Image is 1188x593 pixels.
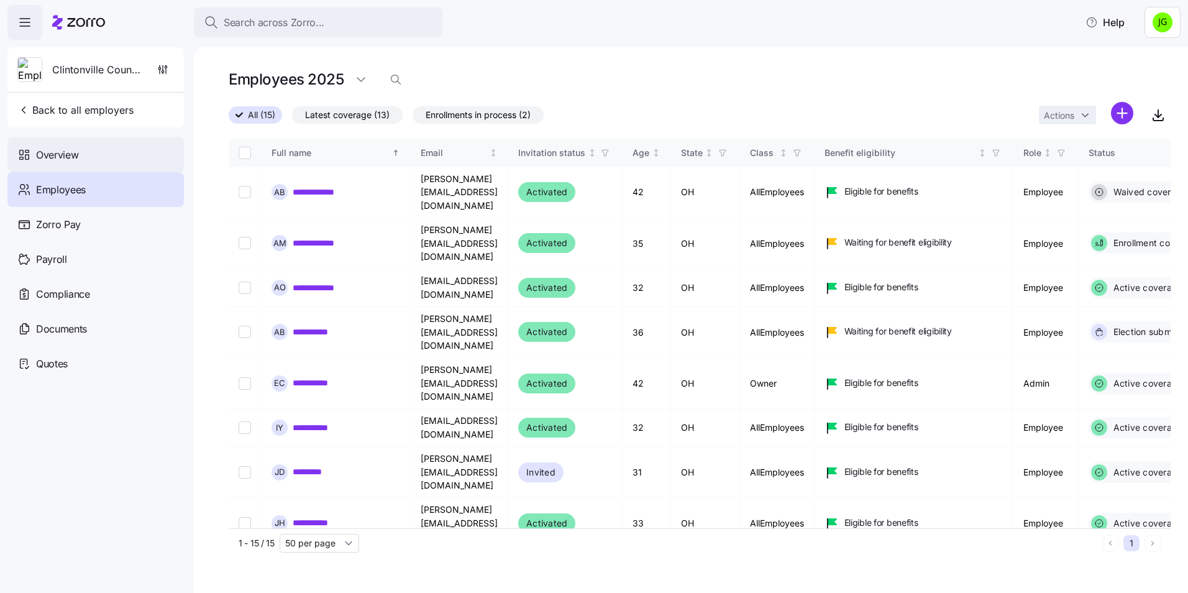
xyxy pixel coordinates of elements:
div: Sorted ascending [391,149,400,157]
td: [PERSON_NAME][EMAIL_ADDRESS][DOMAIN_NAME] [411,218,508,269]
span: Enrollments in process (2) [426,107,531,123]
span: Payroll [36,252,67,267]
div: Age [633,146,649,160]
a: Documents [7,311,184,346]
div: Invitation status [518,146,585,160]
td: 35 [623,218,671,269]
div: Not sorted [705,149,713,157]
input: Select record 6 [239,421,251,434]
div: Role [1023,146,1041,160]
span: Search across Zorro... [224,15,324,30]
span: Waiting for benefit eligibility [844,325,952,338]
span: I Y [276,424,283,432]
span: Waiting for benefit eligibility [844,236,952,249]
span: E C [274,379,285,387]
div: Class [750,146,777,160]
td: 42 [623,358,671,409]
td: Admin [1013,358,1079,409]
div: Not sorted [1043,149,1052,157]
span: Quotes [36,356,68,372]
td: OH [671,358,740,409]
th: Benefit eligibilityNot sorted [815,139,1013,167]
td: 31 [623,447,671,498]
span: Active coverage [1110,466,1183,479]
div: Benefit eligibility [825,146,976,160]
td: AllEmployees [740,269,815,307]
input: Select record 3 [239,282,251,294]
span: Back to all employers [17,103,134,117]
td: Employee [1013,167,1079,218]
span: Help [1085,15,1125,30]
span: Activated [526,420,567,435]
td: [PERSON_NAME][EMAIL_ADDRESS][DOMAIN_NAME] [411,358,508,409]
span: Activated [526,236,567,251]
td: Employee [1013,498,1079,549]
div: Status [1089,146,1181,160]
span: Activated [526,185,567,200]
a: Quotes [7,346,184,381]
input: Select record 5 [239,377,251,390]
img: Employer logo [18,58,42,83]
span: J D [275,468,285,476]
span: Eligible for benefits [844,185,918,198]
button: 1 [1123,535,1140,551]
div: Not sorted [588,149,596,157]
button: Search across Zorro... [194,7,442,37]
span: A B [274,188,285,196]
td: 36 [623,307,671,358]
span: Eligible for benefits [844,281,918,293]
td: OH [671,167,740,218]
td: 32 [623,269,671,307]
input: Select record 1 [239,186,251,198]
th: ClassNot sorted [740,139,815,167]
span: Actions [1044,111,1074,120]
td: OH [671,307,740,358]
td: AllEmployees [740,218,815,269]
div: Full name [272,146,390,160]
span: J H [275,519,285,527]
td: Employee [1013,269,1079,307]
input: Select record 8 [239,517,251,530]
td: [PERSON_NAME][EMAIL_ADDRESS][DOMAIN_NAME] [411,447,508,498]
span: A B [274,328,285,336]
td: OH [671,218,740,269]
span: Eligible for benefits [844,517,918,529]
span: All (15) [248,107,275,123]
span: Activated [526,376,567,391]
td: Employee [1013,307,1079,358]
input: Select record 4 [239,326,251,338]
td: AllEmployees [740,307,815,358]
div: Email [421,146,487,160]
span: Activated [526,516,567,531]
span: Eligible for benefits [844,466,918,478]
td: AllEmployees [740,447,815,498]
div: Not sorted [652,149,660,157]
a: Overview [7,137,184,172]
td: OH [671,409,740,447]
td: OH [671,498,740,549]
span: Clintonville Counseling and Wellness [52,62,142,78]
td: 33 [623,498,671,549]
td: OH [671,447,740,498]
span: Zorro Pay [36,217,81,232]
td: OH [671,269,740,307]
th: StateNot sorted [671,139,740,167]
td: [PERSON_NAME][EMAIL_ADDRESS][DOMAIN_NAME] [411,307,508,358]
td: Employee [1013,218,1079,269]
button: Next page [1145,535,1161,551]
th: RoleNot sorted [1013,139,1079,167]
div: Not sorted [779,149,788,157]
td: [PERSON_NAME][EMAIL_ADDRESS][DOMAIN_NAME] [411,167,508,218]
td: AllEmployees [740,167,815,218]
span: A O [274,283,286,292]
span: Waived coverage [1110,186,1187,198]
button: Help [1076,10,1135,35]
span: Active coverage [1110,282,1183,294]
td: [PERSON_NAME][EMAIL_ADDRESS][DOMAIN_NAME] [411,498,508,549]
svg: add icon [1111,102,1133,124]
span: Eligible for benefits [844,377,918,389]
button: Back to all employers [12,98,139,122]
a: Zorro Pay [7,207,184,242]
td: AllEmployees [740,409,815,447]
div: State [681,146,703,160]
